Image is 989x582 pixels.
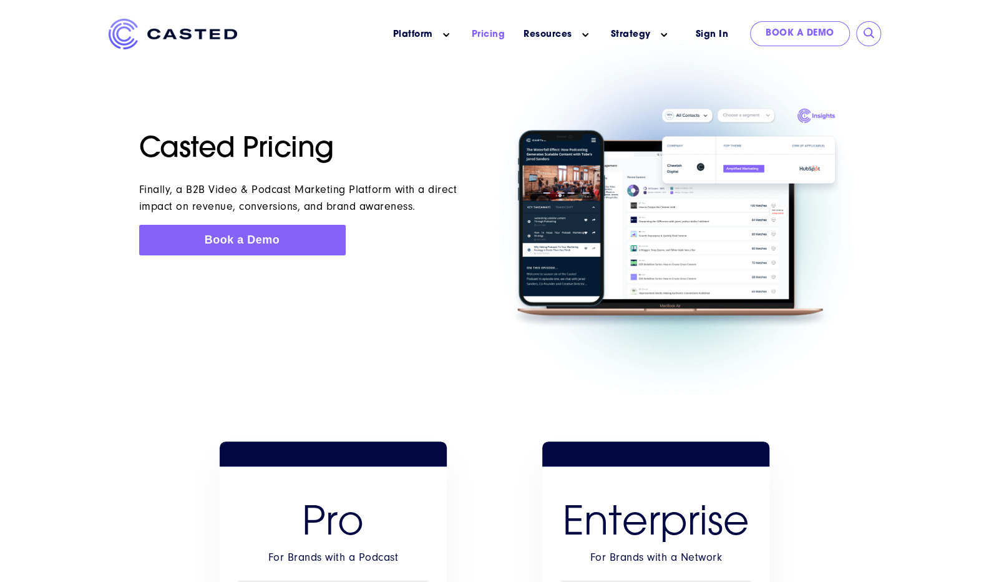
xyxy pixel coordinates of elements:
[561,501,751,549] h2: Enterprise
[611,28,651,41] a: Strategy
[502,103,850,334] img: prod_chot
[472,28,505,41] a: Pricing
[863,27,875,40] input: Submit
[238,549,428,566] div: For Brands with a Podcast
[109,19,237,49] img: Casted_Logo_Horizontal_FullColor_PUR_BLUE
[750,21,850,46] a: Book a Demo
[561,549,751,566] div: For Brands with a Network
[680,21,744,48] a: Sign In
[205,234,280,246] span: Book a Demo
[139,133,487,167] h1: Casted Pricing
[256,19,680,51] nav: Main menu
[393,28,433,41] a: Platform
[139,181,459,215] div: Finally, a B2B Video & Podcast Marketing Platform with a direct impact on revenue, conversions, a...
[139,225,346,255] a: Book a Demo
[238,501,428,549] h3: Pro
[524,28,572,41] a: Resources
